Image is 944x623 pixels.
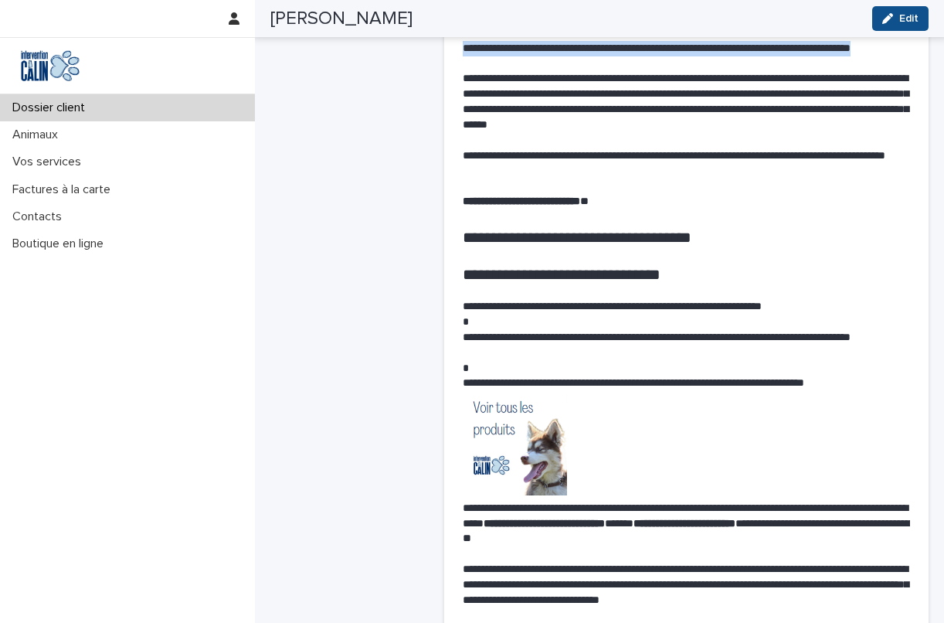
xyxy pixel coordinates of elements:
p: Animaux [6,128,70,142]
p: Dossier client [6,100,97,115]
span: Edit [899,13,919,24]
img: Y0SYDZVsQvbSeSFpbQoq [12,50,88,81]
p: Contacts [6,209,74,224]
p: Vos services [6,155,93,169]
h2: [PERSON_NAME] [270,8,413,30]
p: Factures à la carte [6,182,123,197]
img: h9IhtBsNtBUbAAAAABJRU5ErkJggg== [463,391,567,495]
button: Edit [872,6,929,31]
p: Boutique en ligne [6,237,116,251]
